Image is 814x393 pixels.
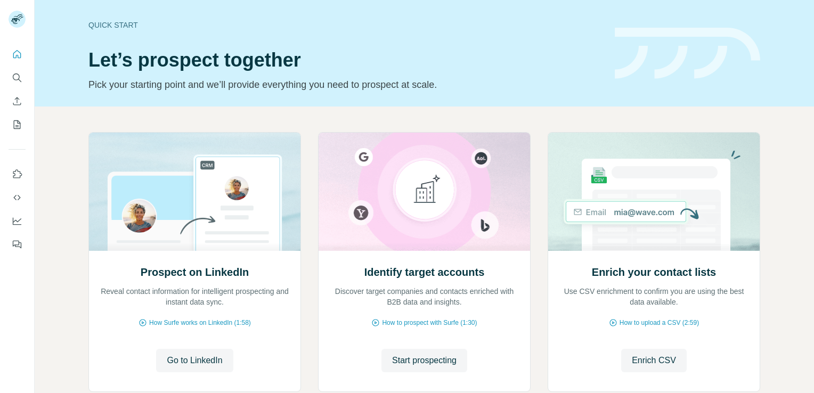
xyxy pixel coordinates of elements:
[592,265,716,280] h2: Enrich your contact lists
[156,349,233,372] button: Go to LinkedIn
[548,133,760,251] img: Enrich your contact lists
[88,50,602,71] h1: Let’s prospect together
[9,211,26,231] button: Dashboard
[88,77,602,92] p: Pick your starting point and we’ll provide everything you need to prospect at scale.
[9,115,26,134] button: My lists
[318,133,531,251] img: Identify target accounts
[621,349,687,372] button: Enrich CSV
[88,20,602,30] div: Quick start
[88,133,301,251] img: Prospect on LinkedIn
[100,286,290,307] p: Reveal contact information for intelligent prospecting and instant data sync.
[149,318,251,327] span: How Surfe works on LinkedIn (1:58)
[392,354,457,367] span: Start prospecting
[9,92,26,111] button: Enrich CSV
[632,354,676,367] span: Enrich CSV
[559,286,749,307] p: Use CSV enrichment to confirm you are using the best data available.
[364,265,485,280] h2: Identify target accounts
[9,235,26,254] button: Feedback
[615,28,760,79] img: banner
[382,318,477,327] span: How to prospect with Surfe (1:30)
[9,45,26,64] button: Quick start
[9,68,26,87] button: Search
[167,354,222,367] span: Go to LinkedIn
[141,265,249,280] h2: Prospect on LinkedIn
[9,188,26,207] button: Use Surfe API
[9,165,26,184] button: Use Surfe on LinkedIn
[381,349,467,372] button: Start prospecting
[620,318,699,327] span: How to upload a CSV (2:59)
[329,286,519,307] p: Discover target companies and contacts enriched with B2B data and insights.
